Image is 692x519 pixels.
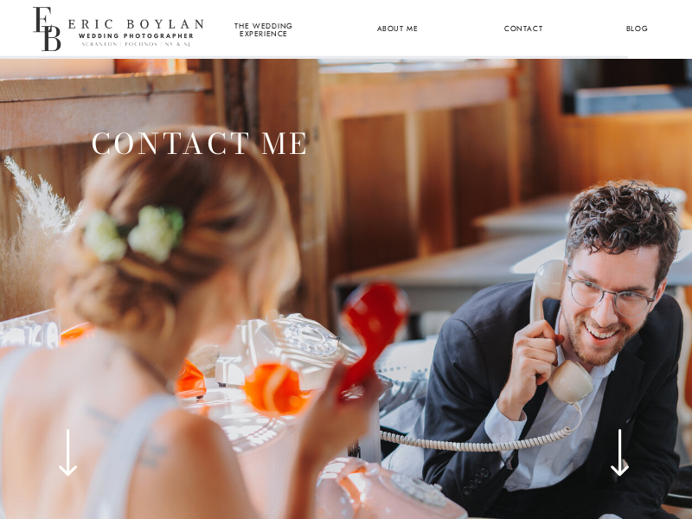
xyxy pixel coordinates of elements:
a: Contact [503,22,545,36]
a: the wedding experience [233,22,296,36]
a: Blog [616,22,658,36]
h1: Contact Me [80,122,320,239]
a: About Me [369,22,426,36]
